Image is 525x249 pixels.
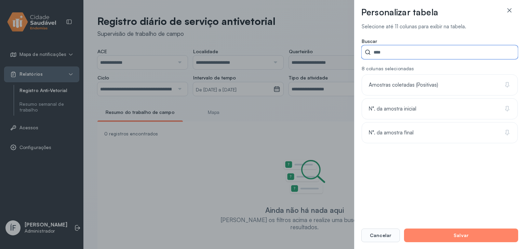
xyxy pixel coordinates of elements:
[369,106,416,112] span: N°. da amostra inicial
[369,130,414,136] span: N°. da amostra final
[362,38,377,44] span: Buscar
[404,229,518,242] button: Salvar
[362,24,518,30] div: Selecione até 11 colunas para exibir na tabela.
[361,7,438,18] h3: Personalizar tabela
[369,82,438,88] span: Amostras coletadas (Positivas)
[361,229,400,242] button: Cancelar
[362,66,518,72] div: 8 colunas selecionadas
